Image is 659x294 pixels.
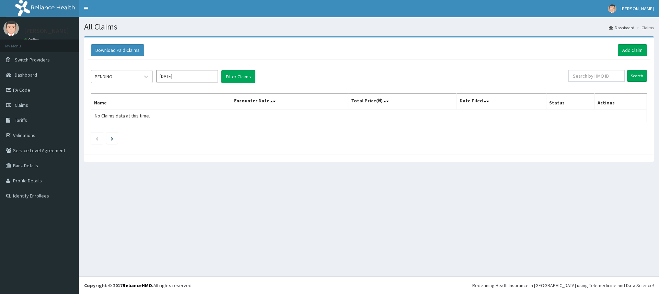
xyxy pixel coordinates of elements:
footer: All rights reserved. [79,276,659,294]
a: RelianceHMO [123,282,152,289]
th: Actions [594,94,647,110]
span: Dashboard [15,72,37,78]
img: User Image [608,4,616,13]
a: Previous page [95,135,99,142]
input: Search by HMO ID [568,70,625,82]
p: [PERSON_NAME] [24,28,69,34]
th: Status [546,94,594,110]
span: Tariffs [15,117,27,123]
div: Redefining Heath Insurance in [GEOGRAPHIC_DATA] using Telemedicine and Data Science! [472,282,654,289]
span: Claims [15,102,28,108]
li: Claims [635,25,654,31]
a: Dashboard [609,25,634,31]
span: Switch Providers [15,57,50,63]
div: PENDING [95,73,112,80]
th: Date Filed [456,94,546,110]
a: Add Claim [618,44,647,56]
a: Online [24,37,41,42]
th: Encounter Date [231,94,348,110]
button: Download Paid Claims [91,44,144,56]
a: Next page [111,135,113,142]
span: [PERSON_NAME] [621,5,654,12]
input: Select Month and Year [156,70,218,82]
strong: Copyright © 2017 . [84,282,153,289]
img: User Image [3,21,19,36]
input: Search [627,70,647,82]
th: Total Price(₦) [348,94,456,110]
span: No Claims data at this time. [95,113,150,119]
button: Filter Claims [221,70,255,83]
th: Name [91,94,231,110]
h1: All Claims [84,22,654,31]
